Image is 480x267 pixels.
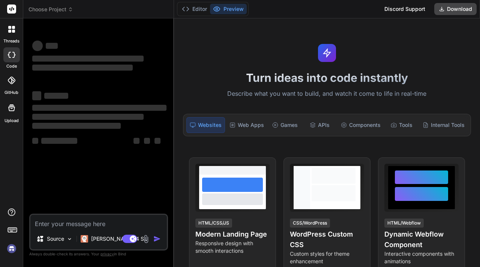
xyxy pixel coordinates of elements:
div: Websites [186,117,225,133]
div: Web Apps [226,117,267,133]
img: attachment [142,235,150,243]
button: Download [434,3,477,15]
p: Describe what you want to build, and watch it come to life in real-time [178,89,475,99]
div: HTML/CSS/JS [195,219,232,228]
p: Custom styles for theme enhancement [290,250,364,265]
img: signin [5,242,18,255]
span: privacy [100,252,114,256]
span: ‌ [154,138,160,144]
p: [PERSON_NAME] 4 S.. [91,235,147,243]
label: threads [3,38,19,44]
span: Choose Project [28,6,73,13]
div: Tools [385,117,418,133]
span: ‌ [144,138,150,144]
h4: Dynamic Webflow Component [384,229,459,250]
h4: Modern Landing Page [195,229,270,240]
p: Source [47,235,64,243]
button: Editor [179,4,210,14]
div: Components [338,117,384,133]
span: ‌ [41,138,77,144]
div: HTML/Webflow [384,219,424,228]
label: Upload [4,118,19,124]
div: APIs [303,117,336,133]
div: Discord Support [380,3,430,15]
p: Always double-check its answers. Your in Bind [29,250,168,258]
label: GitHub [4,89,18,96]
label: code [6,63,17,69]
span: ‌ [133,138,139,144]
span: ‌ [32,56,144,62]
img: icon [153,235,161,243]
button: Preview [210,4,247,14]
div: Internal Tools [420,117,468,133]
span: ‌ [32,105,166,111]
span: ‌ [32,91,41,100]
span: ‌ [32,41,43,51]
div: Games [268,117,301,133]
img: Pick Models [66,236,73,242]
span: ‌ [32,65,133,71]
img: Claude 4 Sonnet [81,235,88,243]
div: CSS/WordPress [290,219,330,228]
span: ‌ [32,138,38,144]
span: ‌ [46,43,58,49]
h4: WordPress Custom CSS [290,229,364,250]
span: ‌ [44,93,68,99]
p: Interactive components with animations [384,250,459,265]
h1: Turn ideas into code instantly [178,71,475,84]
p: Responsive design with smooth interactions [195,240,270,255]
span: ‌ [32,114,144,120]
span: ‌ [32,123,121,129]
